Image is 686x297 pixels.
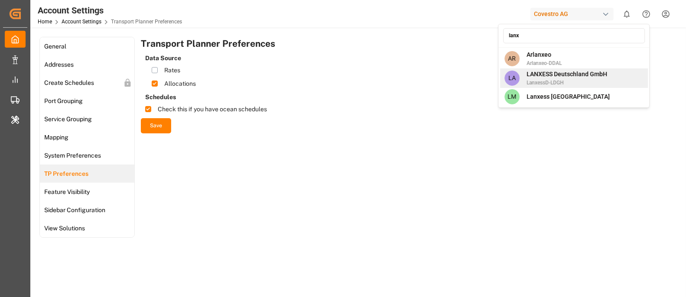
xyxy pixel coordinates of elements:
input: Search an account... [503,28,645,43]
span: LANXESS Deutschland GmbH [527,70,607,79]
span: Arlanxeo [527,50,562,59]
span: LA [504,71,520,86]
span: LanxessD-LDGH [527,79,607,87]
span: Arlanxeo-DDAL [527,59,562,67]
span: Lanxess [GEOGRAPHIC_DATA] [527,92,610,101]
span: LM [504,89,520,104]
span: AR [504,51,520,66]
